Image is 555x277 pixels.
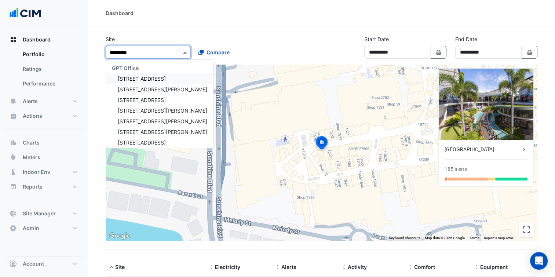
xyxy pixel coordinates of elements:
div: 185 alerts [445,165,467,173]
span: Activity [348,264,367,270]
a: Portfolio [17,47,82,62]
span: Indoor Env [23,168,50,176]
span: [STREET_ADDRESS] [118,76,166,82]
div: Dashboard [106,9,134,17]
a: Performance [17,76,82,91]
app-icon: Admin [10,225,17,232]
span: Comfort [414,264,435,270]
app-icon: Site Manager [10,210,17,217]
img: site-pin-selected.svg [314,135,330,153]
img: Google [107,231,132,241]
span: Admin [23,225,39,232]
button: Reports [6,179,82,194]
label: End Date [455,35,477,43]
label: Start Date [364,35,389,43]
a: Report a map error [484,236,513,240]
label: Site [106,35,115,43]
app-icon: Charts [10,139,17,146]
app-icon: Alerts [10,98,17,105]
fa-icon: Select Date [526,49,533,55]
span: Dashboard [23,36,51,43]
button: Actions [6,109,82,123]
a: Terms (opens in new tab) [469,236,479,240]
a: Open this area in Google Maps (opens a new window) [107,231,132,241]
img: Company Logo [9,6,42,21]
div: Dashboard [6,47,82,94]
span: [STREET_ADDRESS] [118,97,166,103]
button: Site Manager [6,206,82,221]
app-icon: Reports [10,183,17,190]
button: Keyboard shortcuts [389,236,420,241]
span: Electricity [215,264,240,270]
span: Account [23,260,44,267]
a: Ratings [17,62,82,76]
button: Toggle fullscreen view [519,222,534,237]
app-icon: Meters [10,154,17,161]
ng-dropdown-panel: Options list [106,59,213,148]
span: Actions [23,112,42,120]
span: Alerts [23,98,38,105]
span: [STREET_ADDRESS][PERSON_NAME] [118,129,207,135]
app-icon: Indoor Env [10,168,17,176]
span: Equipment [480,264,508,270]
button: Alerts [6,94,82,109]
app-icon: Dashboard [10,36,17,43]
app-icon: Actions [10,112,17,120]
span: Meters [23,154,40,161]
span: Map data ©2025 Google [425,236,465,240]
div: [GEOGRAPHIC_DATA] [445,146,520,153]
span: Site [115,264,125,270]
span: Compare [207,48,230,56]
button: Dashboard [6,32,82,47]
img: Pacific Fair Shopping Centre [439,69,533,140]
span: [STREET_ADDRESS][PERSON_NAME] [118,86,207,92]
button: Account [6,256,82,271]
div: Open Intercom Messenger [530,252,548,270]
button: Admin [6,221,82,236]
span: Charts [23,139,40,146]
button: Meters [6,150,82,165]
span: GPT Office [112,65,139,71]
fa-icon: Select Date [435,49,442,55]
span: Site Manager [23,210,56,217]
span: [STREET_ADDRESS] [118,139,166,146]
button: Compare [194,46,234,59]
span: Alerts [281,264,296,270]
span: [STREET_ADDRESS][PERSON_NAME] [118,118,207,124]
span: Reports [23,183,43,190]
span: [STREET_ADDRESS][PERSON_NAME] [118,107,207,114]
button: Charts [6,135,82,150]
button: Indoor Env [6,165,82,179]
